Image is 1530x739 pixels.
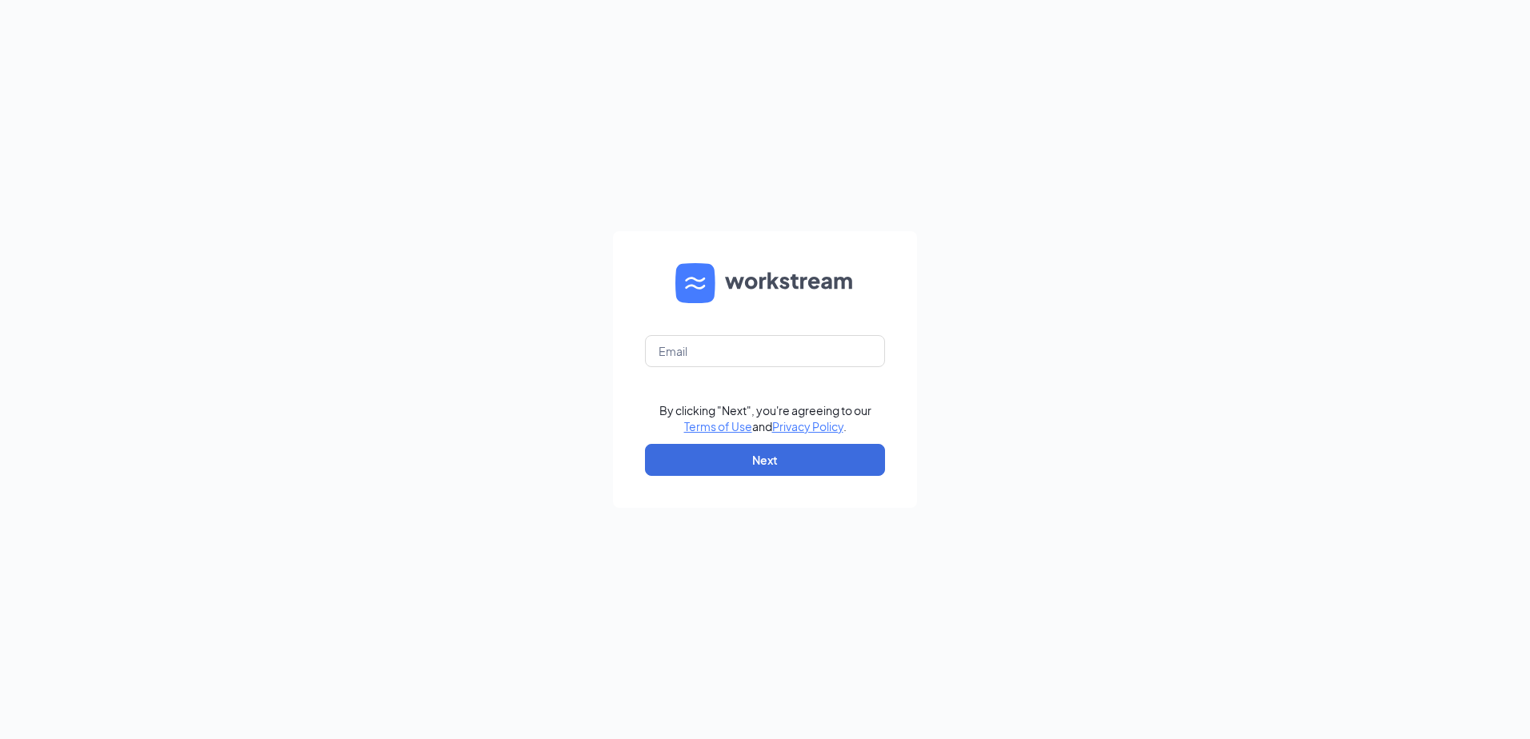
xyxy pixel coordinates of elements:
button: Next [645,444,885,476]
a: Privacy Policy [772,419,843,433]
div: By clicking "Next", you're agreeing to our and . [659,402,871,434]
a: Terms of Use [684,419,752,433]
input: Email [645,335,885,367]
img: WS logo and Workstream text [675,263,855,303]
